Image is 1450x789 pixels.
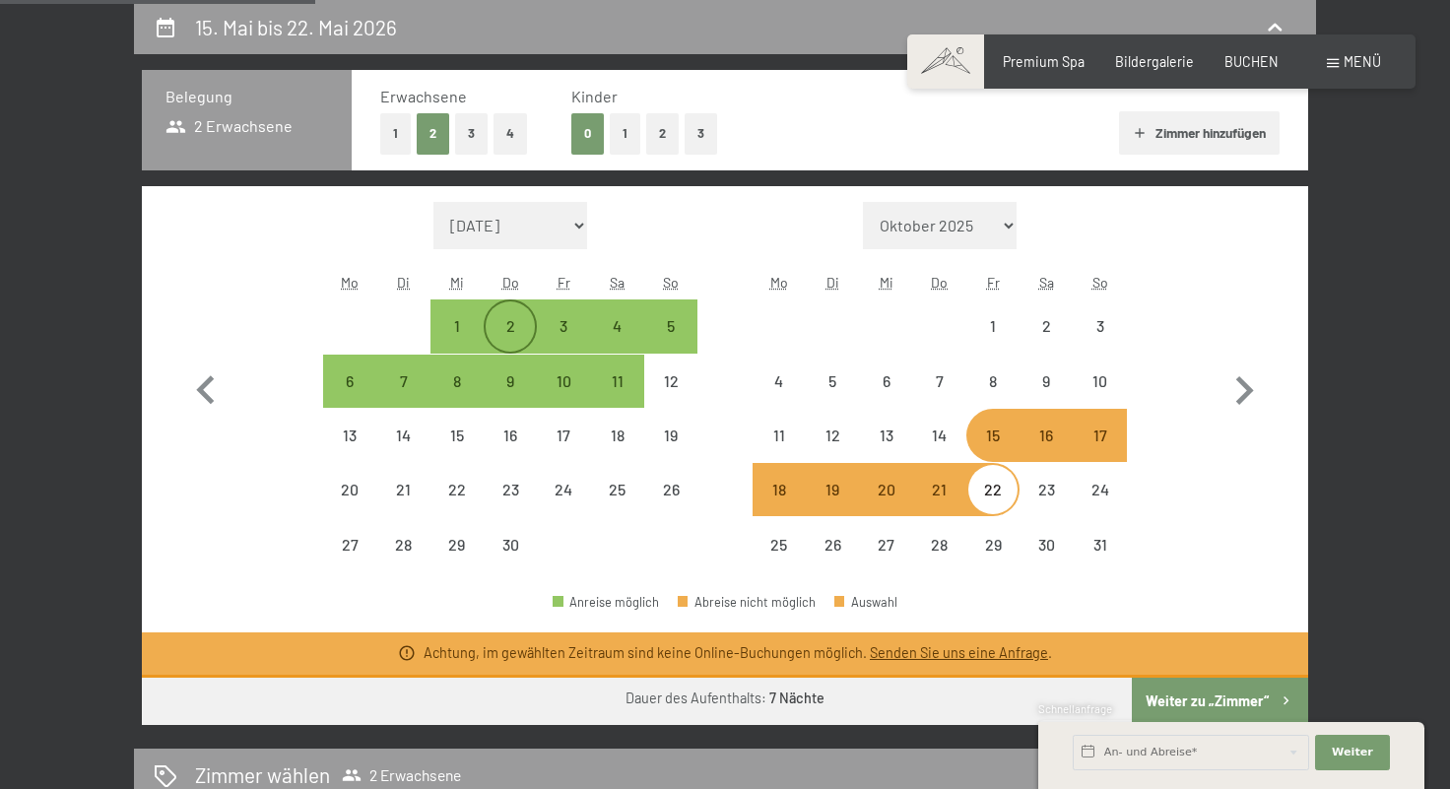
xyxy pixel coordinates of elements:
div: Anreise nicht möglich [806,409,859,462]
div: Mon May 04 2026 [753,355,806,408]
div: 4 [593,318,642,367]
div: Wed Apr 29 2026 [430,517,484,570]
h3: Belegung [165,86,328,107]
div: Anreise nicht möglich [806,463,859,516]
div: Anreise nicht möglich [753,409,806,462]
div: Anreise nicht möglich [1020,517,1073,570]
div: 29 [432,537,482,586]
div: Sun Apr 05 2026 [644,299,697,353]
div: Sat Apr 25 2026 [591,463,644,516]
div: Fri May 01 2026 [966,299,1020,353]
div: Wed May 27 2026 [859,517,912,570]
div: Wed Apr 08 2026 [430,355,484,408]
div: Anreise möglich [644,299,697,353]
div: 9 [486,373,535,423]
div: Wed Apr 15 2026 [430,409,484,462]
button: Zimmer hinzufügen [1119,111,1280,155]
div: 24 [1076,482,1125,531]
div: 12 [646,373,695,423]
div: Anreise nicht möglich [591,463,644,516]
div: 25 [593,482,642,531]
div: Fri May 22 2026 [966,463,1020,516]
span: Menü [1344,53,1381,70]
div: 7 [915,373,964,423]
div: Anreise nicht möglich [859,463,912,516]
div: Mon May 18 2026 [753,463,806,516]
span: 2 Erwachsene [165,115,293,137]
div: 19 [646,427,695,477]
div: 6 [861,373,910,423]
div: Anreise nicht möglich [1020,409,1073,462]
div: Dauer des Aufenthalts: [626,689,824,708]
div: Sat May 23 2026 [1020,463,1073,516]
div: Anreise nicht möglich [913,517,966,570]
div: Wed Apr 01 2026 [430,299,484,353]
div: 27 [325,537,374,586]
div: 1 [968,318,1018,367]
div: Sat Apr 18 2026 [591,409,644,462]
div: Anreise möglich [430,355,484,408]
button: Nächster Monat [1216,202,1273,572]
div: Anreise nicht möglich [966,463,1020,516]
div: Anreise nicht möglich [753,463,806,516]
abbr: Mittwoch [880,274,893,291]
div: 8 [968,373,1018,423]
h2: 15. Mai bis 22. Mai 2026 [195,15,397,39]
div: Anreise nicht möglich [376,409,429,462]
button: 3 [455,113,488,154]
div: Thu May 28 2026 [913,517,966,570]
div: Sat Apr 04 2026 [591,299,644,353]
div: 14 [378,427,428,477]
div: Anreise nicht möglich [1074,517,1127,570]
div: 8 [432,373,482,423]
div: 3 [1076,318,1125,367]
div: Anreise möglich [591,299,644,353]
div: Wed May 20 2026 [859,463,912,516]
div: Anreise nicht möglich [913,355,966,408]
div: Sun Apr 26 2026 [644,463,697,516]
abbr: Sonntag [663,274,679,291]
div: 15 [432,427,482,477]
div: Mon Apr 13 2026 [323,409,376,462]
div: Mon Apr 20 2026 [323,463,376,516]
div: Tue Apr 07 2026 [376,355,429,408]
div: Anreise nicht möglich [806,517,859,570]
div: Anreise möglich [430,299,484,353]
div: 2 [1022,318,1071,367]
h2: Zimmer wählen [195,760,330,789]
div: Fri Apr 03 2026 [537,299,590,353]
div: Mon May 25 2026 [753,517,806,570]
div: Sat May 30 2026 [1020,517,1073,570]
div: 16 [1022,427,1071,477]
div: Anreise möglich [537,299,590,353]
a: Premium Spa [1003,53,1085,70]
div: 21 [915,482,964,531]
div: Anreise nicht möglich [537,409,590,462]
div: Thu May 07 2026 [913,355,966,408]
div: Anreise nicht möglich [966,517,1020,570]
abbr: Freitag [558,274,570,291]
div: Anreise nicht möglich [1074,355,1127,408]
div: Anreise nicht möglich [644,409,697,462]
div: 7 [378,373,428,423]
div: Tue Apr 28 2026 [376,517,429,570]
div: Anreise nicht möglich [644,355,697,408]
div: Anreise nicht möglich [537,463,590,516]
div: 28 [378,537,428,586]
div: Anreise nicht möglich [806,355,859,408]
div: Fri May 15 2026 [966,409,1020,462]
div: Anreise nicht möglich [1020,299,1073,353]
a: BUCHEN [1224,53,1279,70]
div: 12 [808,427,857,477]
div: Anreise nicht möglich [859,355,912,408]
abbr: Donnerstag [502,274,519,291]
div: Sat May 02 2026 [1020,299,1073,353]
div: 3 [539,318,588,367]
div: 1 [432,318,482,367]
div: Sun May 31 2026 [1074,517,1127,570]
div: Achtung, im gewählten Zeitraum sind keine Online-Buchungen möglich. . [424,643,1052,663]
div: Anreise nicht möglich [966,409,1020,462]
button: 1 [610,113,640,154]
div: Anreise möglich [323,355,376,408]
div: Anreise nicht möglich [430,517,484,570]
